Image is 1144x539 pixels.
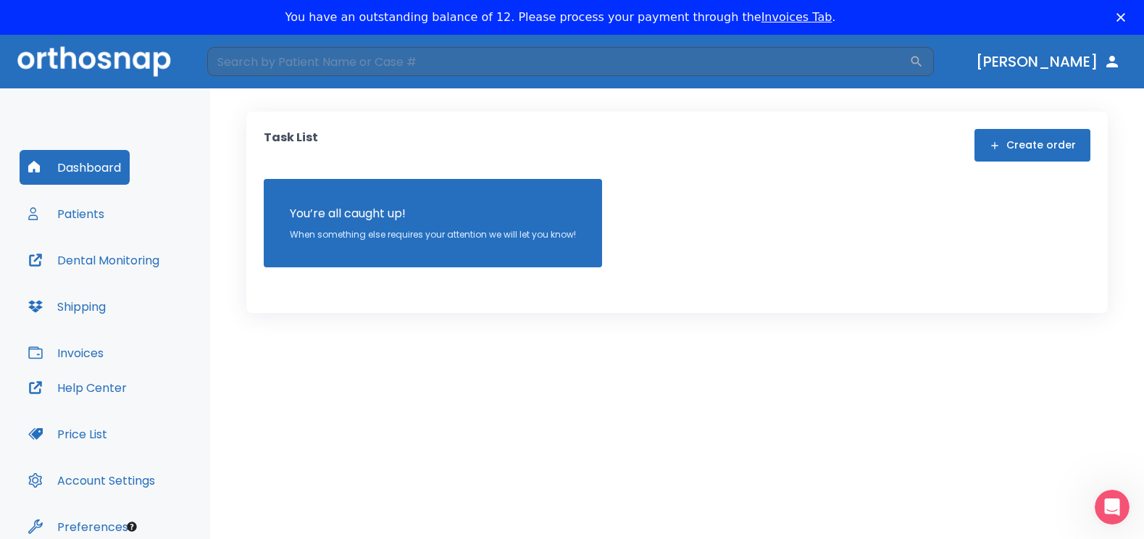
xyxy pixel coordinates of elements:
button: Patients [20,196,113,231]
a: Invoices Tab [761,10,832,24]
button: Shipping [20,289,114,324]
button: Dashboard [20,150,130,185]
img: Orthosnap [17,46,171,76]
div: Tooltip anchor [125,520,138,533]
button: Account Settings [20,463,164,498]
p: You’re all caught up! [290,205,576,222]
button: Create order [974,129,1090,162]
iframe: Intercom live chat [1095,490,1130,525]
button: Help Center [20,370,135,405]
p: When something else requires your attention we will let you know! [290,228,576,241]
button: Price List [20,417,116,451]
button: Invoices [20,335,112,370]
button: [PERSON_NAME] [970,49,1127,75]
div: You have an outstanding balance of 12. Please process your payment through the . [285,10,836,25]
button: Dental Monitoring [20,243,168,277]
p: Task List [264,129,318,162]
div: Close [1116,13,1131,22]
input: Search by Patient Name or Case # [207,47,909,76]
